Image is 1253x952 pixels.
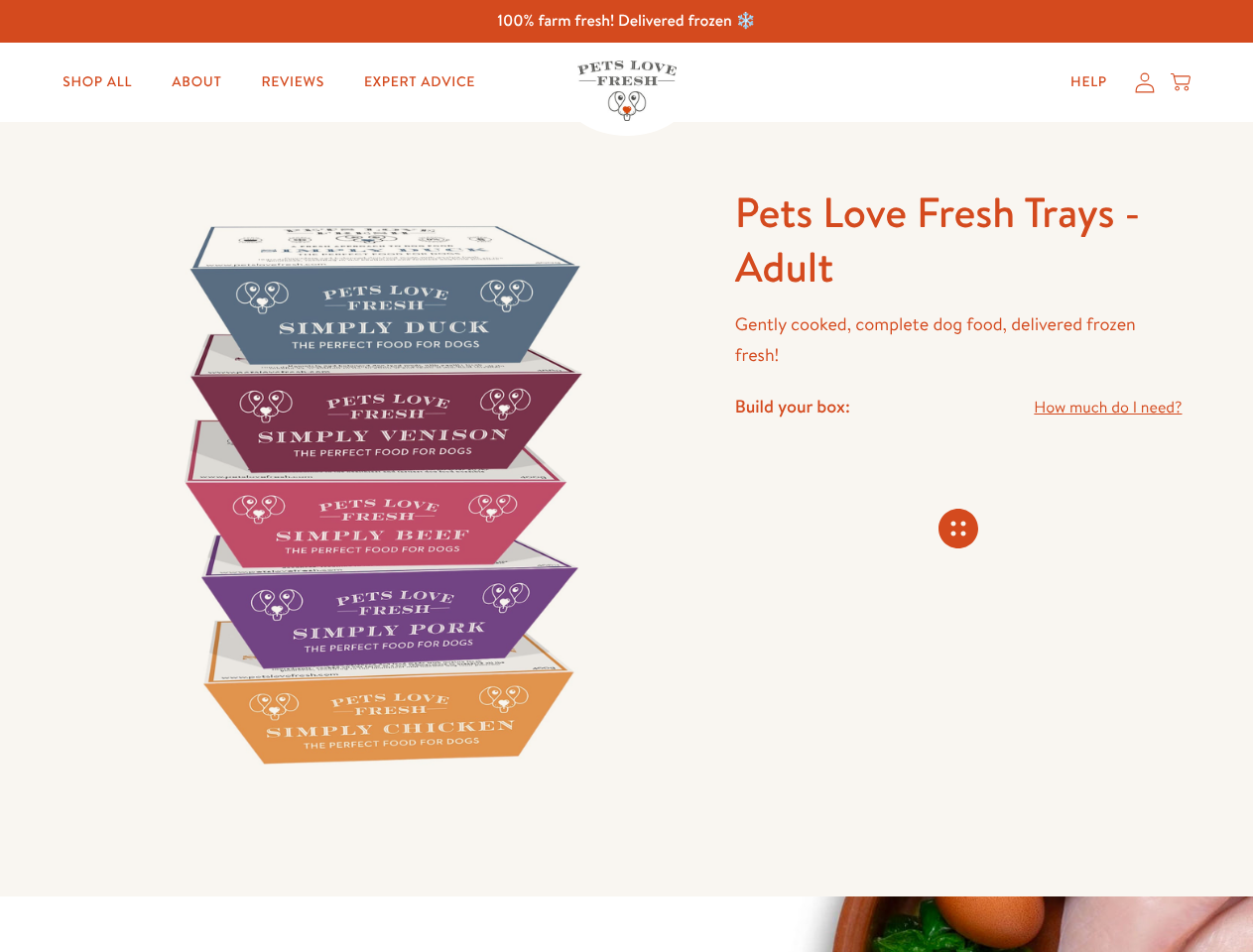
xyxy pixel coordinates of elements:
[47,62,148,102] a: Shop All
[156,62,237,102] a: About
[348,62,491,102] a: Expert Advice
[939,509,978,548] svg: Connecting store
[735,185,1183,294] h1: Pets Love Fresh Trays - Adult
[1055,62,1123,102] a: Help
[577,60,677,121] img: Pets Love Fresh
[735,395,850,417] h4: Build your box:
[71,185,688,801] img: Pets Love Fresh Trays - Adult
[735,309,1183,370] p: Gently cooked, complete dog food, delivered frozen fresh!
[245,62,339,102] a: Reviews
[1034,395,1182,421] a: How much do I need?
